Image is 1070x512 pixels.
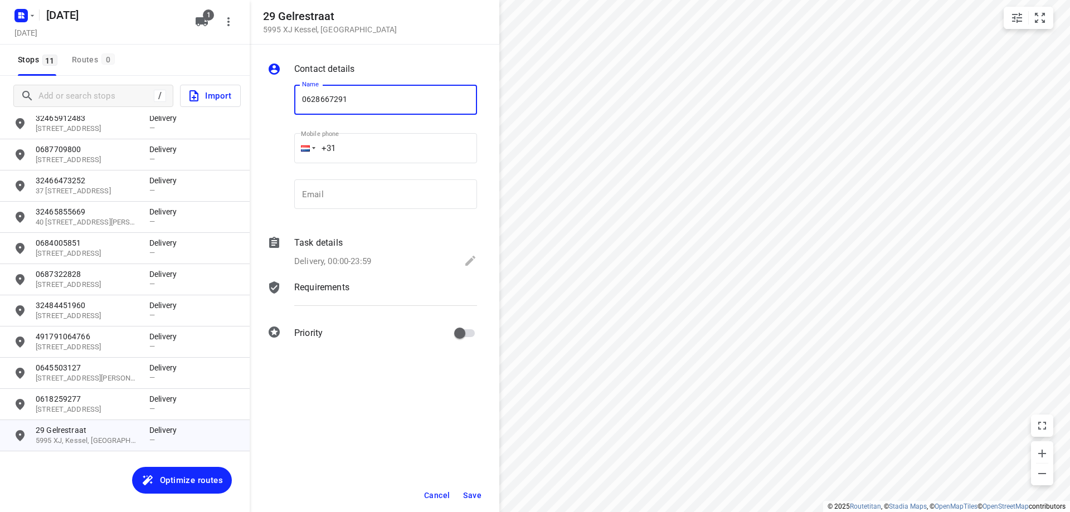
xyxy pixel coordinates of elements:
span: — [149,248,155,257]
p: 32466473252 [36,175,138,186]
p: Contact details [294,62,354,76]
p: 0618259277 [36,393,138,404]
button: Save [459,485,486,505]
button: Import [180,85,241,107]
div: Requirements [267,281,477,314]
h5: 29 Gelrestraat [263,10,397,23]
span: Stops [18,53,61,67]
p: 40 Koningin Louisa-Marialaan, 3970, Leopoldsburg, BE [36,217,138,228]
p: 29 Gelrestraat [36,425,138,436]
a: OpenStreetMap [983,503,1029,510]
a: OpenMapTiles [935,503,977,510]
span: 1 [203,9,214,21]
span: — [149,124,155,132]
p: Delivery [149,300,183,311]
p: Task details [294,236,343,250]
span: — [149,404,155,413]
p: 209 Rue Elva, 4400, Flémalle, BE [36,124,138,134]
p: Delivery [149,269,183,280]
p: 32465912483 [36,113,138,124]
span: Cancel [424,491,450,500]
p: 49 Jacob van Maerlantstraat, 6416 TW, Heerlen, NL [36,373,138,384]
div: Routes [72,53,118,67]
p: Delivery [149,175,183,186]
span: — [149,217,155,226]
p: Delivery [149,393,183,404]
div: Netherlands: + 31 [294,133,315,163]
p: Delivery [149,425,183,436]
span: — [149,311,155,319]
span: — [149,280,155,288]
span: — [149,342,155,350]
p: Delivery [149,237,183,248]
p: 5995 XJ, Kessel, [GEOGRAPHIC_DATA] [36,436,138,446]
span: 11 [42,55,57,66]
p: 2c Pepinusbrug, 6102 RJ, Echt, NL [36,280,138,290]
div: / [154,90,166,102]
button: Optimize routes [132,467,232,494]
p: Delivery [149,113,183,124]
span: — [149,373,155,382]
h5: Project date [10,26,42,39]
button: Map settings [1006,7,1028,29]
p: 16 Eisenbahnweg, 52068, Aachen, DE [36,342,138,353]
span: — [149,186,155,194]
p: 95 Teniersstraat, 6165 XD, Geleen, NL [36,404,138,415]
p: 32484451960 [36,300,138,311]
p: 19 Talmastraat, 5344 GC, Oss, NL [36,155,138,165]
span: Import [187,89,231,103]
p: 37 Koning Albertlaan, 3620, Lanaken, BE [36,186,138,197]
p: [STREET_ADDRESS] [36,311,138,321]
p: 0684005851 [36,237,138,248]
svg: Edit [464,254,477,267]
p: Delivery, 00:00-23:59 [294,255,371,268]
button: More [217,11,240,33]
p: 9 Turfweg, 5504 RL, Veldhoven, NL [36,248,138,259]
p: 491791064766 [36,331,138,342]
a: Routetitan [850,503,881,510]
input: 1 (702) 123-4567 [294,133,477,163]
p: 32465855669 [36,206,138,217]
a: Import [173,85,241,107]
button: Fit zoom [1029,7,1051,29]
p: Delivery [149,206,183,217]
span: — [149,436,155,444]
input: Add or search stops [38,87,154,105]
span: — [149,155,155,163]
h5: Rename [42,6,186,24]
div: Task detailsDelivery, 00:00-23:59 [267,236,477,270]
p: 0645503127 [36,362,138,373]
span: Optimize routes [160,473,223,487]
p: Delivery [149,362,183,373]
p: 5995 XJ Kessel , [GEOGRAPHIC_DATA] [263,25,397,34]
span: 0 [101,53,115,65]
p: 0687322828 [36,269,138,280]
p: Delivery [149,144,183,155]
div: Contact details [267,62,477,78]
a: Stadia Maps [889,503,927,510]
button: Cancel [420,485,454,505]
button: 1 [191,11,213,33]
p: Priority [294,326,323,340]
div: small contained button group [1004,7,1053,29]
p: 0687709800 [36,144,138,155]
label: Mobile phone [301,131,339,137]
p: Delivery [149,331,183,342]
p: Requirements [294,281,349,294]
span: Save [463,491,481,500]
li: © 2025 , © , © © contributors [828,503,1066,510]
